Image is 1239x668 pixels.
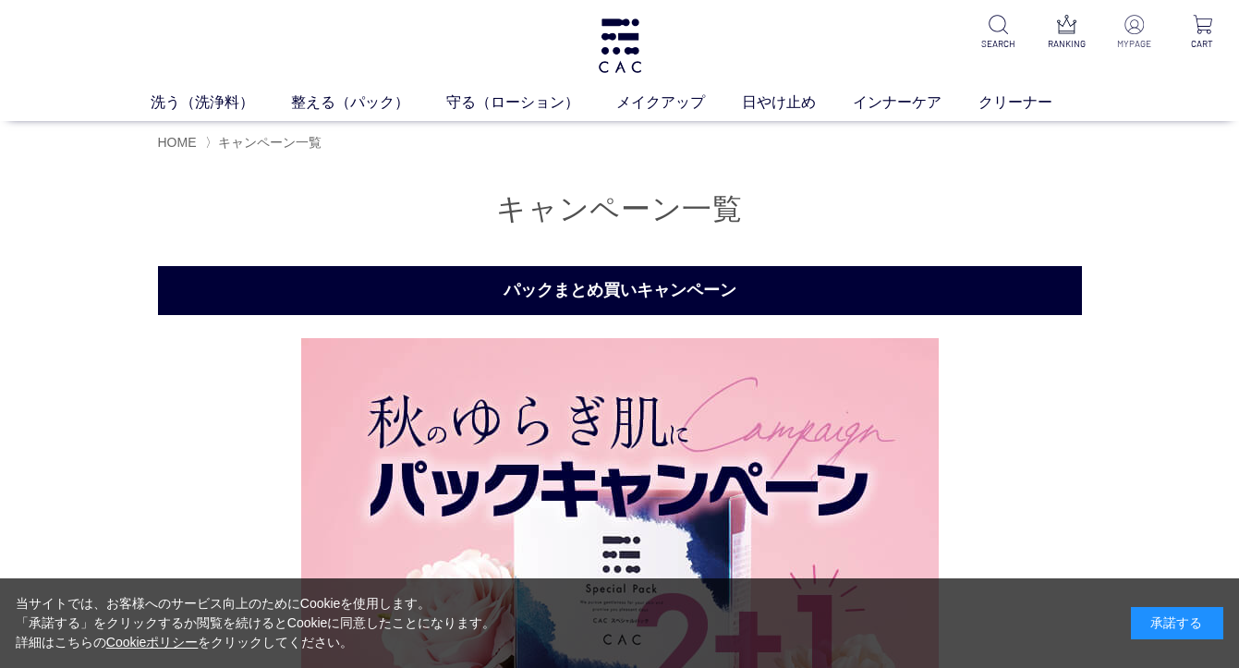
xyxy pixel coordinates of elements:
[16,594,496,652] div: 当サイトでは、お客様へのサービス向上のためにCookieを使用します。 「承諾する」をクリックするか閲覧を続けるとCookieに同意したことになります。 詳細はこちらの をクリックしてください。
[158,135,197,150] a: HOME
[291,91,446,114] a: 整える（パック）
[977,37,1020,51] p: SEARCH
[1112,15,1156,51] a: MYPAGE
[1181,37,1224,51] p: CART
[205,134,326,152] li: 〉
[853,91,978,114] a: インナーケア
[446,91,616,114] a: 守る（ローション）
[218,135,322,150] span: キャンペーン一覧
[978,91,1089,114] a: クリーナー
[596,18,644,73] img: logo
[742,91,853,114] a: 日やけ止め
[1112,37,1156,51] p: MYPAGE
[158,266,1082,315] h2: パックまとめ買いキャンペーン
[151,91,291,114] a: 洗う（洗浄料）
[106,635,199,650] a: Cookieポリシー
[1131,607,1223,639] div: 承諾する
[158,189,1082,229] h1: キャンペーン一覧
[977,15,1020,51] a: SEARCH
[1181,15,1224,51] a: CART
[616,91,742,114] a: メイクアップ
[1044,15,1087,51] a: RANKING
[1044,37,1087,51] p: RANKING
